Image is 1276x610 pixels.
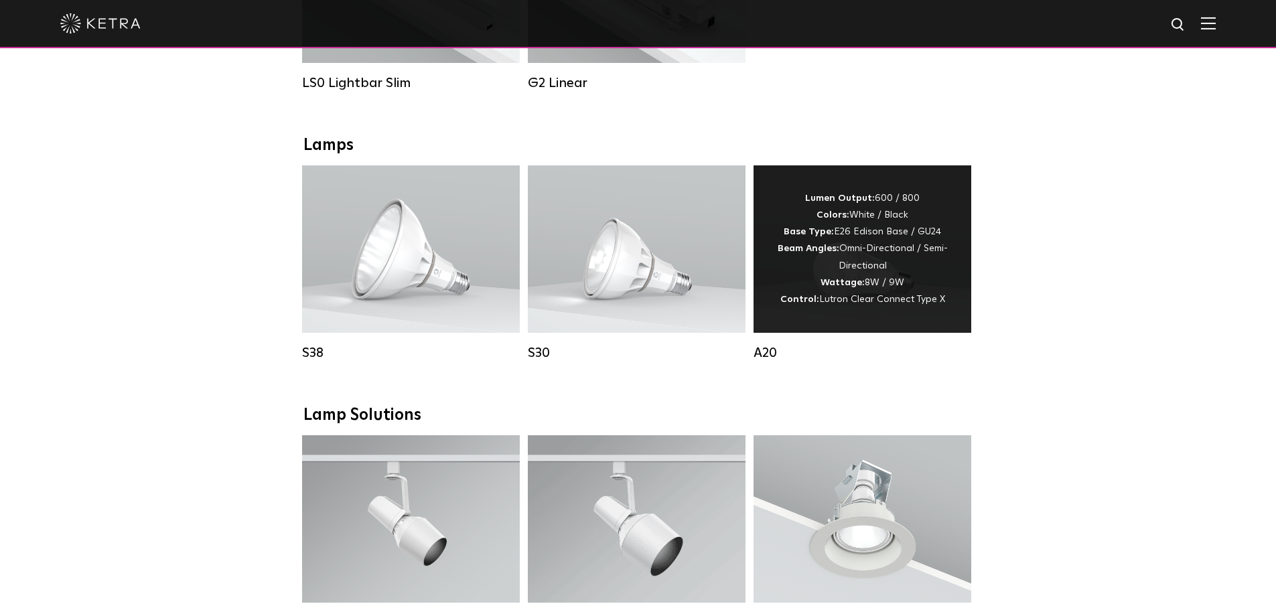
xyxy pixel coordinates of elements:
[774,190,951,308] div: 600 / 800 White / Black E26 Edison Base / GU24 Omni-Directional / Semi-Directional 8W / 9W
[778,244,839,253] strong: Beam Angles:
[1201,17,1216,29] img: Hamburger%20Nav.svg
[754,165,971,361] a: A20 Lumen Output:600 / 800Colors:White / BlackBase Type:E26 Edison Base / GU24Beam Angles:Omni-Di...
[302,75,520,91] div: LS0 Lightbar Slim
[528,165,746,361] a: S30 Lumen Output:1100Colors:White / BlackBase Type:E26 Edison Base / GU24Beam Angles:15° / 25° / ...
[528,345,746,361] div: S30
[60,13,141,33] img: ketra-logo-2019-white
[784,227,834,236] strong: Base Type:
[302,345,520,361] div: S38
[819,295,945,304] span: Lutron Clear Connect Type X
[303,136,973,155] div: Lamps
[805,194,875,203] strong: Lumen Output:
[303,406,973,425] div: Lamp Solutions
[528,75,746,91] div: G2 Linear
[821,278,865,287] strong: Wattage:
[302,165,520,361] a: S38 Lumen Output:1100Colors:White / BlackBase Type:E26 Edison Base / GU24Beam Angles:10° / 25° / ...
[817,210,849,220] strong: Colors:
[1170,17,1187,33] img: search icon
[754,345,971,361] div: A20
[780,295,819,304] strong: Control:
